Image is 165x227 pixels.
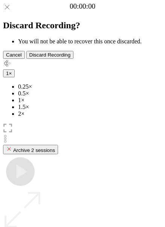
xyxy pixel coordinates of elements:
a: 00:00:00 [70,2,95,11]
li: 1× [18,97,162,104]
li: 0.5× [18,90,162,97]
button: 1× [3,69,15,77]
button: Cancel [3,51,25,59]
li: 2× [18,110,162,117]
h2: Discard Recording? [3,20,162,31]
li: You will not be able to recover this once discarded. [18,38,162,45]
li: 1.5× [18,104,162,110]
button: Discard Recording [26,51,74,59]
span: 1 [6,71,9,76]
div: Archive 2 sessions [6,146,55,153]
button: Archive 2 sessions [3,145,58,154]
li: 0.25× [18,83,162,90]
